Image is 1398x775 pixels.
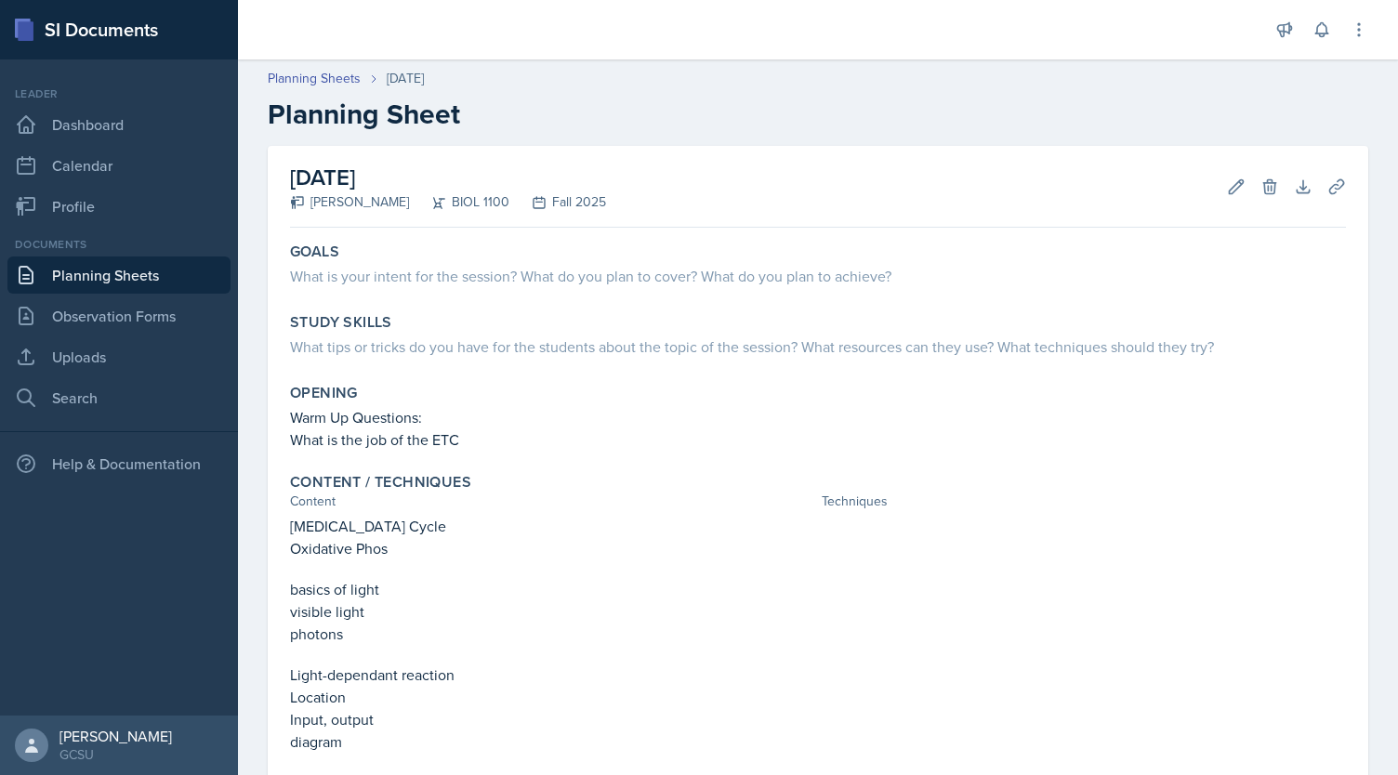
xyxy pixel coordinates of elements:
[7,338,231,375] a: Uploads
[7,256,231,294] a: Planning Sheets
[290,428,1346,451] p: What is the job of the ETC
[290,600,814,623] p: visible light
[290,335,1346,358] div: What tips or tricks do you have for the students about the topic of the session? What resources c...
[409,192,509,212] div: BIOL 1100
[290,243,339,261] label: Goals
[7,106,231,143] a: Dashboard
[7,445,231,482] div: Help & Documentation
[290,406,1346,428] p: Warm Up Questions:
[7,297,231,335] a: Observation Forms
[290,265,1346,287] div: What is your intent for the session? What do you plan to cover? What do you plan to achieve?
[7,188,231,225] a: Profile
[290,686,814,708] p: Location
[290,578,814,600] p: basics of light
[290,623,814,645] p: photons
[59,745,172,764] div: GCSU
[290,537,814,559] p: Oxidative Phos
[7,236,231,253] div: Documents
[290,384,358,402] label: Opening
[290,192,409,212] div: [PERSON_NAME]
[290,515,814,537] p: [MEDICAL_DATA] Cycle
[290,473,471,492] label: Content / Techniques
[290,161,606,194] h2: [DATE]
[7,379,231,416] a: Search
[268,98,1368,131] h2: Planning Sheet
[290,708,814,730] p: Input, output
[7,85,231,102] div: Leader
[7,147,231,184] a: Calendar
[268,69,361,88] a: Planning Sheets
[822,492,1346,511] div: Techniques
[290,313,392,332] label: Study Skills
[290,730,814,753] p: diagram
[290,492,814,511] div: Content
[290,663,814,686] p: Light-dependant reaction
[59,727,172,745] div: [PERSON_NAME]
[509,192,606,212] div: Fall 2025
[387,69,424,88] div: [DATE]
